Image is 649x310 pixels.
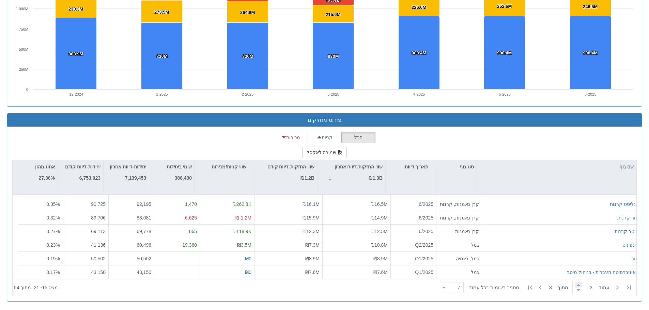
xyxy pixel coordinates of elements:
span: ₪10.8M [371,242,388,248]
div: Q2/2025 [393,242,433,248]
span: ₪8.9M [305,256,320,261]
button: אנליסט קרנות [610,201,639,208]
button: מיטב קרנות [615,228,639,235]
text: 12-2024 [69,92,83,96]
text: 750M [19,27,28,31]
div: 92,195 [111,201,151,208]
button: אינפיניטי [621,242,639,248]
div: Q1/2025 [393,255,433,262]
tspan: 908.4M [412,50,426,55]
tspan: 246.5M [583,4,598,9]
div: ‏ מתוך [437,280,635,295]
text: 5-2025 [499,92,511,96]
div: קרן נאמנות, קרנות סל [439,214,479,221]
span: ₪12.3M [303,229,320,234]
button: שמירה לאקסל [302,147,347,158]
p: שינוי ביחידות [167,163,192,170]
div: 665 [157,228,197,235]
div: גמל [439,269,479,276]
div: 60,496 [111,242,151,248]
div: 19,360 [157,242,197,248]
div: גמל, פנסיה [439,255,479,262]
button: קניות [308,132,342,143]
text: 2-2025 [242,92,253,96]
tspan: 215.6M [326,12,340,17]
div: קרן נאמנות, קרנות סל [439,201,479,208]
p: אחוז מהון [35,163,55,170]
div: 83,081 [111,214,151,221]
div: 50,502 [111,255,151,262]
span: ₪7.3M [305,242,320,248]
div: 69,778 [111,228,151,235]
tspan: 252.6M [497,4,512,9]
text: 3-2025 [327,92,339,96]
tspan: 908.4M [497,50,512,55]
p: שווי החזקות-דיווח אחרון [335,163,383,170]
button: הכל [341,132,375,143]
span: ₪262.8K [233,201,251,207]
div: 0.27 % [21,228,60,235]
div: 6/2025 [393,214,433,221]
div: 6/2025 [393,228,433,235]
div: 43,150 [66,269,106,276]
tspan: 908.4M [583,50,598,55]
span: ₪12.5M [371,229,388,234]
text: 4-2025 [413,92,425,96]
div: סוג גוף [431,160,477,173]
tspan: 273.5M [154,10,169,15]
strong: ₪1.3B [369,175,383,181]
span: ₪118.9K [233,229,251,234]
tspan: 230.3M [68,6,83,12]
button: מור קרנות [617,214,639,221]
tspan: 226.6M [412,5,426,10]
strong: ₪1.2B [300,175,314,181]
text: 6-2025 [585,92,596,96]
strong: 27.36% [39,175,55,181]
div: תאריך דיווח [386,160,431,173]
p: יחידות-דיווח אחרון [110,163,146,170]
span: ₪15.9M [303,215,320,221]
button: האוניברסיטה העברית - בניהול מיטב [567,269,639,276]
span: ₪0 [245,270,251,275]
strong: 6,753,023 [79,175,101,181]
span: ‏מספר רשומות בכל עמוד [469,284,519,291]
div: 69,113 [66,228,106,235]
tspan: 830M [156,54,168,59]
div: 43,150 [111,269,151,276]
p: שווי החזקות-דיווח קודם [267,163,314,170]
strong: 7,139,453 [125,175,146,181]
span: ₪16.5M [371,201,388,207]
span: ₪-1.2M [235,215,251,221]
span: ₪8.9M [373,256,388,261]
div: 50,502 [66,255,106,262]
span: ‏עמוד [599,284,609,291]
text: 1-2025 [156,92,168,96]
text: 500M [19,47,28,51]
div: 0.35 % [21,201,60,208]
div: גמל [439,242,479,248]
span: ₪14.9M [371,215,388,221]
div: ‏מציג 15 - 21 ‏ מתוך 54 [14,280,58,295]
div: 41,136 [66,242,106,248]
span: ₪3.5M [237,242,251,248]
div: 0.23 % [21,242,60,248]
span: 8 [549,284,558,291]
div: Q1/2025 [393,269,433,276]
div: שם גוף [477,160,636,173]
span: ₪0 [245,256,251,261]
span: ₪7.6M [305,270,320,275]
div: 1,470 [157,201,197,208]
div: 0.17 % [21,269,60,276]
tspan: 888.9M [68,51,83,56]
div: שווי קניות/מכירות [195,160,249,173]
h3: פירוט מחזיקים [12,117,637,123]
div: 6/2025 [393,201,433,208]
button: מכירות [274,132,308,143]
button: מור [631,255,639,262]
